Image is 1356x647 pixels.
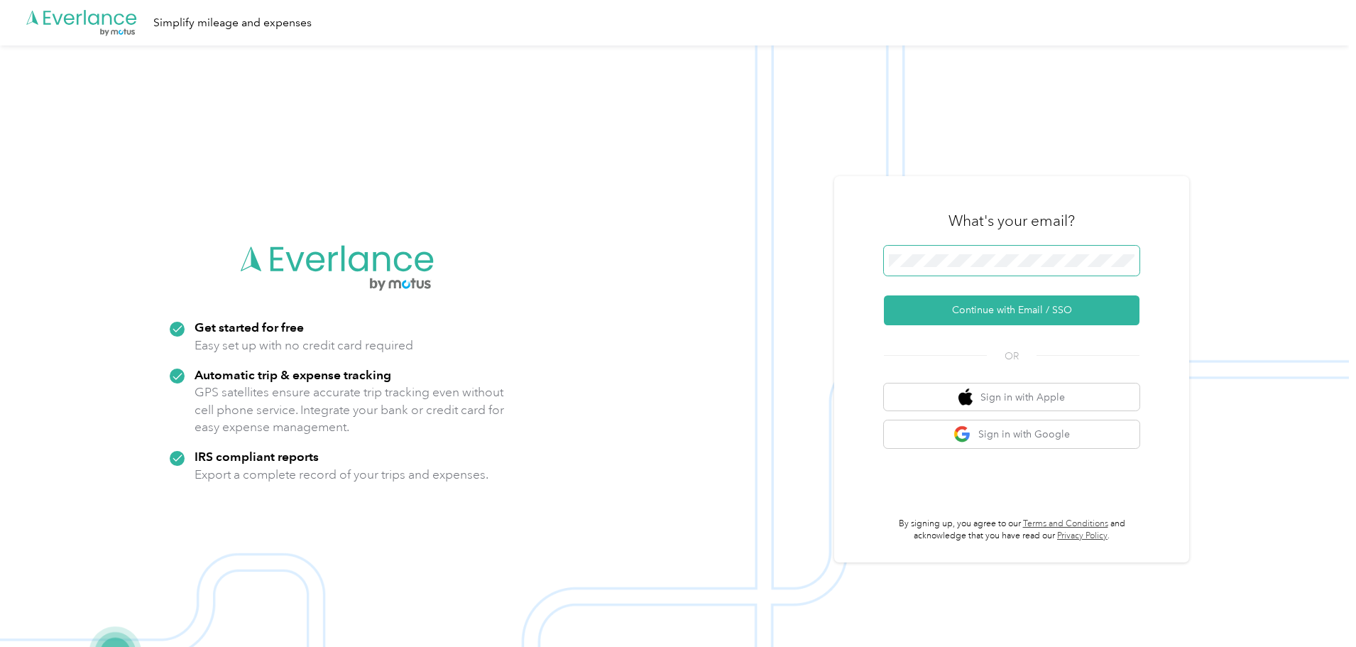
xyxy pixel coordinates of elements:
[1057,531,1108,541] a: Privacy Policy
[987,349,1037,364] span: OR
[195,449,319,464] strong: IRS compliant reports
[153,14,312,32] div: Simplify mileage and expenses
[884,518,1139,543] p: By signing up, you agree to our and acknowledge that you have read our .
[195,337,413,354] p: Easy set up with no credit card required
[884,420,1139,448] button: google logoSign in with Google
[195,384,505,436] p: GPS satellites ensure accurate trip tracking even without cell phone service. Integrate your bank...
[1023,518,1108,529] a: Terms and Conditions
[953,425,971,443] img: google logo
[958,388,973,406] img: apple logo
[884,384,1139,411] button: apple logoSign in with Apple
[195,466,488,484] p: Export a complete record of your trips and expenses.
[195,367,391,382] strong: Automatic trip & expense tracking
[884,295,1139,325] button: Continue with Email / SSO
[948,211,1075,231] h3: What's your email?
[195,320,304,335] strong: Get started for free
